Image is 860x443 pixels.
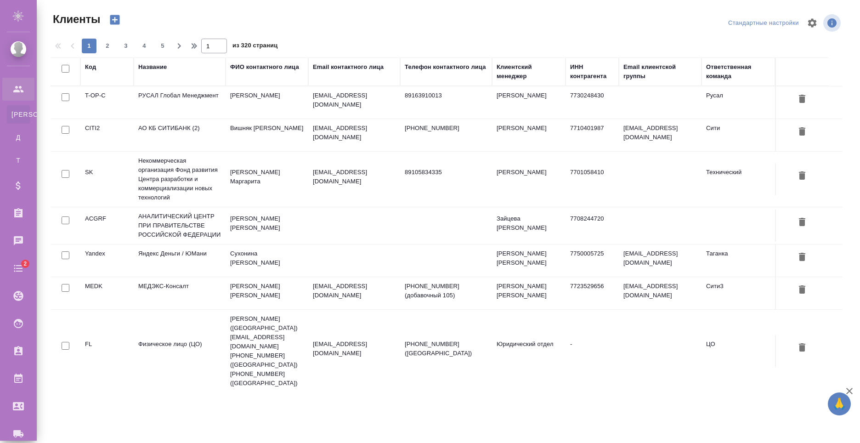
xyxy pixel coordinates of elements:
button: 2 [100,39,115,53]
span: Посмотреть информацию [823,14,843,32]
td: Некоммерческая организация Фонд развития Центра разработки и коммерциализации новых технологий [134,152,226,207]
button: Удалить [794,124,810,141]
td: Физическое лицо (ЦО) [134,335,226,367]
td: 7730248430 [566,86,619,119]
div: Название [138,62,167,72]
td: [PERSON_NAME] ([GEOGRAPHIC_DATA]) [EMAIL_ADDRESS][DOMAIN_NAME] [PHONE_NUMBER] ([GEOGRAPHIC_DATA])... [226,310,308,392]
td: SK [80,163,134,195]
p: [EMAIL_ADDRESS][DOMAIN_NAME] [313,340,396,358]
td: Русал [702,86,775,119]
td: Яндекс Деньги / ЮМани [134,244,226,277]
button: Создать [104,12,126,28]
p: [PHONE_NUMBER] ([GEOGRAPHIC_DATA]) [405,340,487,358]
div: Email контактного лица [313,62,384,72]
td: [PERSON_NAME] [226,86,308,119]
p: 89105834335 [405,168,487,177]
span: Настроить таблицу [801,12,823,34]
span: 🙏 [832,394,847,414]
span: Клиенты [51,12,100,27]
td: АНАЛИТИЧЕСКИЙ ЦЕНТР ПРИ ПРАВИТЕЛЬСТВЕ РОССИЙСКОЙ ФЕДЕРАЦИИ [134,207,226,244]
td: РУСАЛ Глобал Менеджмент [134,86,226,119]
td: 7723529656 [566,277,619,309]
span: Т [11,156,25,165]
a: 2 [2,257,34,280]
button: 🙏 [828,392,851,415]
td: [PERSON_NAME] [PERSON_NAME] [492,277,566,309]
div: split button [726,16,801,30]
p: [PHONE_NUMBER] [405,124,487,133]
div: Email клиентской группы [623,62,697,81]
td: [PERSON_NAME] [PERSON_NAME] [492,244,566,277]
span: Д [11,133,25,142]
td: Зайцева [PERSON_NAME] [492,210,566,242]
td: Технический [702,163,775,195]
td: FL [80,335,134,367]
button: Удалить [794,214,810,231]
p: 89163910013 [405,91,487,100]
td: ЦО [702,335,775,367]
span: 2 [100,41,115,51]
div: Клиентский менеджер [497,62,561,81]
td: [PERSON_NAME] [492,119,566,151]
p: [PHONE_NUMBER] (добавочный 105) [405,282,487,300]
button: Удалить [794,249,810,266]
div: Ответственная команда [706,62,770,81]
span: 2 [18,259,32,268]
td: АО КБ СИТИБАНК (2) [134,119,226,151]
td: [PERSON_NAME] [PERSON_NAME] [226,277,308,309]
button: Удалить [794,168,810,185]
div: ФИО контактного лица [230,62,299,72]
button: 5 [155,39,170,53]
span: из 320 страниц [232,40,277,53]
span: 4 [137,41,152,51]
button: Удалить [794,340,810,357]
p: [EMAIL_ADDRESS][DOMAIN_NAME] [313,168,396,186]
a: Т [7,151,30,170]
td: [PERSON_NAME] [PERSON_NAME] [226,210,308,242]
span: 3 [119,41,133,51]
td: [EMAIL_ADDRESS][DOMAIN_NAME] [619,277,702,309]
td: CITI2 [80,119,134,151]
td: МЕДЭКС-Консалт [134,277,226,309]
button: Удалить [794,282,810,299]
div: Код [85,62,96,72]
td: Таганка [702,244,775,277]
td: 7750005725 [566,244,619,277]
a: Д [7,128,30,147]
td: 7708244720 [566,210,619,242]
button: 4 [137,39,152,53]
td: [EMAIL_ADDRESS][DOMAIN_NAME] [619,244,702,277]
td: 7701058410 [566,163,619,195]
div: ИНН контрагента [570,62,614,81]
p: [EMAIL_ADDRESS][DOMAIN_NAME] [313,124,396,142]
p: [EMAIL_ADDRESS][DOMAIN_NAME] [313,282,396,300]
button: Удалить [794,91,810,108]
td: Сухонина [PERSON_NAME] [226,244,308,277]
td: Yandex [80,244,134,277]
td: Сити [702,119,775,151]
span: [PERSON_NAME] [11,110,25,119]
td: - [566,335,619,367]
td: Сити3 [702,277,775,309]
td: MEDK [80,277,134,309]
td: [EMAIL_ADDRESS][DOMAIN_NAME] [619,119,702,151]
div: Телефон контактного лица [405,62,486,72]
td: 7710401987 [566,119,619,151]
td: Юридический отдел [492,335,566,367]
p: [EMAIL_ADDRESS][DOMAIN_NAME] [313,91,396,109]
td: T-OP-C [80,86,134,119]
td: [PERSON_NAME] [492,163,566,195]
td: ACGRF [80,210,134,242]
span: 5 [155,41,170,51]
button: 3 [119,39,133,53]
td: [PERSON_NAME] [492,86,566,119]
td: Вишняк [PERSON_NAME] [226,119,308,151]
a: [PERSON_NAME] [7,105,30,124]
td: [PERSON_NAME] Маргарита [226,163,308,195]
